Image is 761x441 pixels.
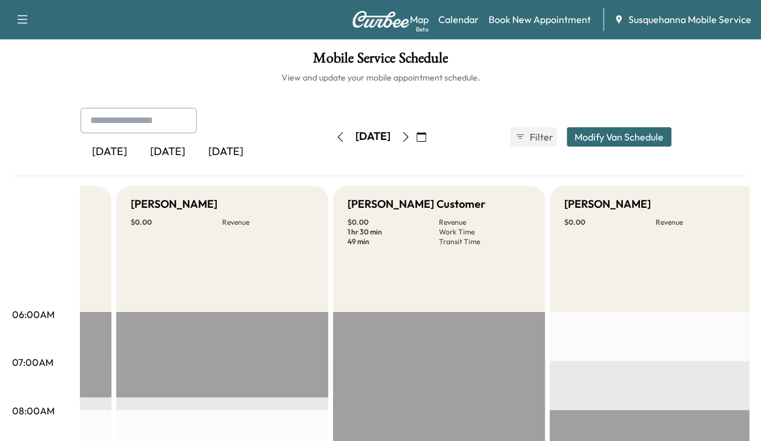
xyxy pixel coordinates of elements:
[416,25,429,34] div: Beta
[197,138,255,166] div: [DATE]
[355,129,390,144] div: [DATE]
[12,307,54,322] p: 06:00AM
[352,11,410,28] img: Curbee Logo
[348,196,486,213] h5: [PERSON_NAME] Customer
[510,127,557,147] button: Filter
[567,127,671,147] button: Modify Van Schedule
[348,237,439,247] p: 49 min
[12,355,53,370] p: 07:00AM
[656,217,747,227] p: Revenue
[12,71,749,84] h6: View and update your mobile appointment schedule.
[564,217,656,227] p: $ 0.00
[439,237,530,247] p: Transit Time
[131,217,222,227] p: $ 0.00
[139,138,197,166] div: [DATE]
[628,12,751,27] span: Susquehanna Mobile Service
[12,51,749,71] h1: Mobile Service Schedule
[410,12,429,27] a: MapBeta
[222,217,314,227] p: Revenue
[564,196,651,213] h5: [PERSON_NAME]
[439,217,530,227] p: Revenue
[81,138,139,166] div: [DATE]
[131,196,217,213] h5: [PERSON_NAME]
[348,227,439,237] p: 1 hr 30 min
[530,130,552,144] span: Filter
[12,403,54,418] p: 08:00AM
[348,217,439,227] p: $ 0.00
[438,12,479,27] a: Calendar
[489,12,591,27] a: Book New Appointment
[439,227,530,237] p: Work Time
